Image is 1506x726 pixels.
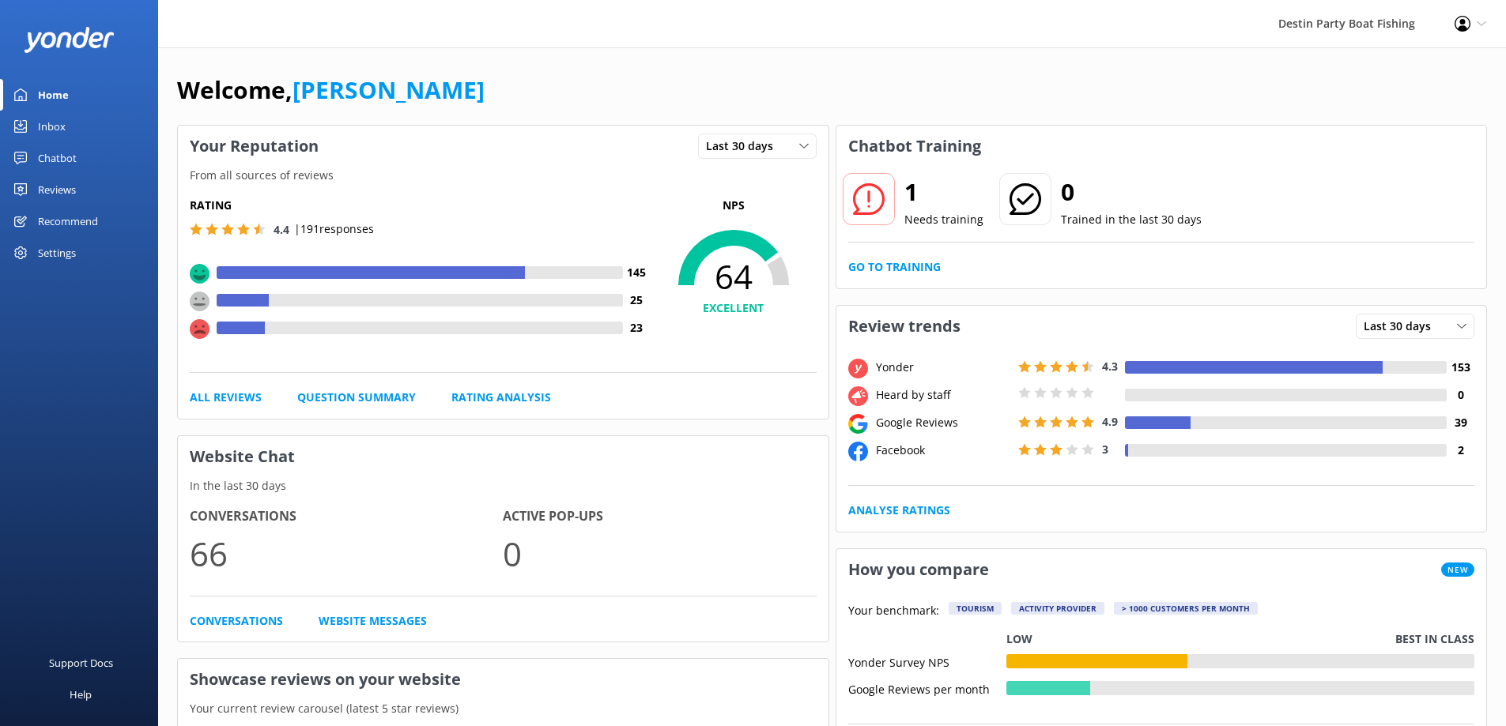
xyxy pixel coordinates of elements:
div: > 1000 customers per month [1114,602,1258,615]
p: Your current review carousel (latest 5 star reviews) [178,700,828,717]
a: [PERSON_NAME] [293,73,485,106]
div: Activity Provider [1011,602,1104,615]
h4: 25 [623,292,651,309]
span: 4.9 [1102,414,1118,429]
div: Tourism [949,602,1002,615]
p: Best in class [1395,630,1474,648]
div: Chatbot [38,142,77,174]
span: 64 [651,257,817,296]
div: Help [70,679,92,710]
h3: Your Reputation [178,126,330,167]
a: Rating Analysis [451,389,551,406]
p: Low [1006,630,1032,648]
div: Google Reviews per month [848,681,1006,695]
a: Question Summary [297,389,416,406]
div: Inbox [38,111,66,142]
p: From all sources of reviews [178,167,828,184]
p: Needs training [904,211,983,228]
p: Trained in the last 30 days [1061,211,1202,228]
span: New [1441,562,1474,577]
h3: Showcase reviews on your website [178,659,828,700]
h2: 1 [904,173,983,211]
h4: Conversations [190,506,503,527]
p: NPS [651,197,817,214]
h3: Review trends [836,306,972,347]
h3: Chatbot Training [836,126,993,167]
span: Last 30 days [1364,318,1440,335]
p: Your benchmark: [848,602,939,621]
h4: 153 [1447,359,1474,376]
div: Facebook [872,442,1014,459]
h4: 23 [623,319,651,337]
div: Settings [38,237,76,269]
div: Yonder Survey NPS [848,654,1006,668]
a: All Reviews [190,389,262,406]
p: 0 [503,527,816,580]
span: 3 [1102,442,1108,457]
a: Analyse Ratings [848,502,950,519]
h4: 39 [1447,414,1474,431]
h3: How you compare [836,549,1001,590]
span: Last 30 days [706,137,783,155]
h1: Welcome, [177,71,485,109]
span: 4.3 [1102,359,1118,374]
a: Website Messages [319,612,427,630]
h4: Active Pop-ups [503,506,816,527]
div: Home [38,79,69,111]
h3: Website Chat [178,436,828,477]
div: Support Docs [49,647,113,679]
span: 4.4 [274,222,289,237]
h4: EXCELLENT [651,299,817,317]
h4: 145 [623,264,651,281]
p: In the last 30 days [178,477,828,495]
div: Heard by staff [872,386,1014,404]
h5: Rating [190,197,651,214]
div: Recommend [38,205,98,237]
h4: 0 [1447,386,1474,404]
div: Google Reviews [872,414,1014,431]
h2: 0 [1061,173,1202,211]
div: Reviews [38,174,76,205]
a: Go to Training [848,258,941,276]
p: | 191 responses [294,220,374,238]
div: Yonder [872,359,1014,376]
img: yonder-white-logo.png [24,27,115,53]
a: Conversations [190,612,283,630]
p: 66 [190,527,503,580]
h4: 2 [1447,442,1474,459]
